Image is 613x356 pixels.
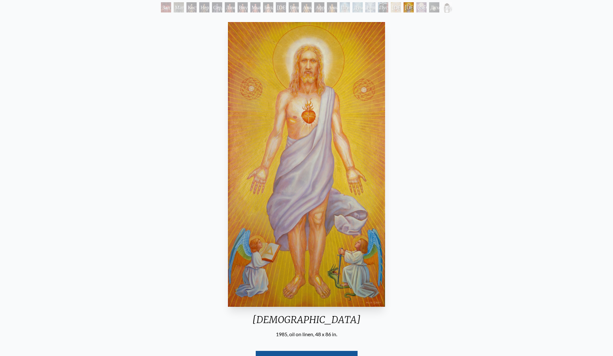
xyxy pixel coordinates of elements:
[161,2,171,12] div: Зал священных зеркал, Энтеон
[442,2,452,12] div: Обрамление Священных Зеркал
[429,2,439,12] div: Духовный Мир
[276,2,286,12] div: [DEMOGRAPHIC_DATA] женщина
[365,2,375,12] div: Решетка Универсального Разума
[327,2,337,12] div: Азиатская Женщина
[238,2,248,12] div: Внутренние органы
[212,2,222,12] div: Сердечно- сосудистая Система
[250,2,261,12] div: Мышечная система
[416,2,427,12] div: [GEOGRAPHIC_DATA]
[199,2,209,12] div: Нервная Система
[289,2,299,12] div: Белый Мужчина
[352,2,363,12] div: Духовная Энергетическая Система
[174,2,184,12] div: Материальный Мир
[301,2,312,12] div: Азиатский [GEOGRAPHIC_DATA]
[391,2,401,12] div: [DEMOGRAPHIC_DATA]
[228,22,385,307] img: Christ-1985-Alex-Grey-watermarked.jpg
[404,2,414,12] div: [DEMOGRAPHIC_DATA]
[225,330,387,338] div: 1985, oil on linen, 48 x 86 in.
[225,2,235,12] div: Лимфатическая система
[340,2,350,12] div: Психическая Энергетическая Система
[378,2,388,12] div: Пустой Ясный Свет
[225,314,387,330] div: [DEMOGRAPHIC_DATA]
[263,2,273,12] div: Белая Женщина
[186,2,197,12] div: Костная система
[314,2,324,12] div: Африканский [GEOGRAPHIC_DATA]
